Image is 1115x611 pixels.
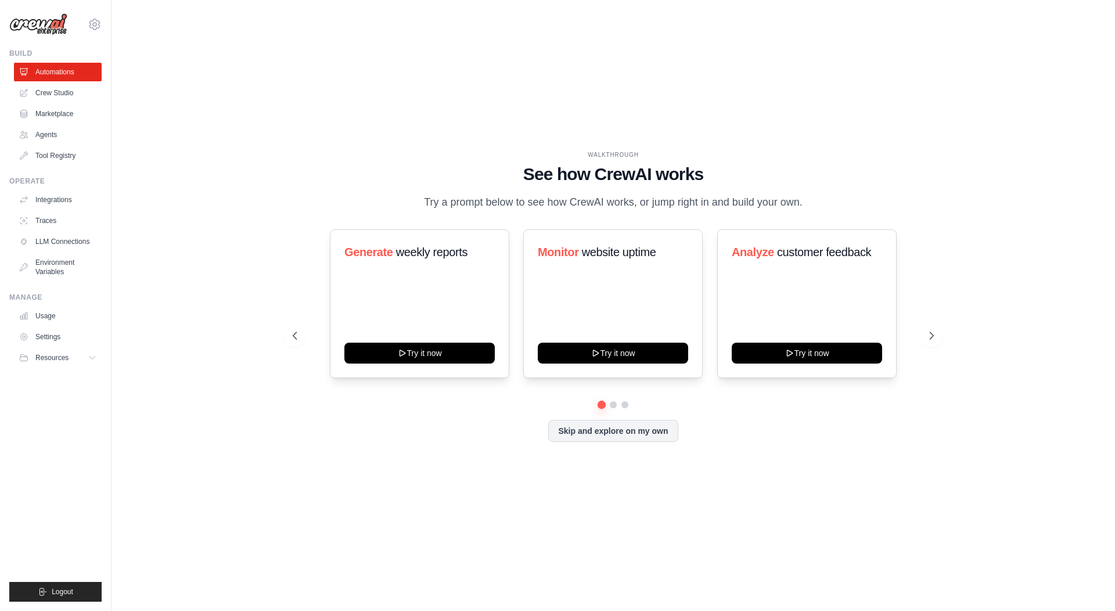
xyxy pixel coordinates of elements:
[14,232,102,251] a: LLM Connections
[293,150,934,159] div: WALKTHROUGH
[14,105,102,123] a: Marketplace
[9,293,102,302] div: Manage
[732,246,774,258] span: Analyze
[52,587,73,596] span: Logout
[732,343,882,364] button: Try it now
[582,246,656,258] span: website uptime
[14,84,102,102] a: Crew Studio
[14,63,102,81] a: Automations
[14,211,102,230] a: Traces
[293,164,934,185] h1: See how CrewAI works
[9,177,102,186] div: Operate
[538,343,688,364] button: Try it now
[538,246,579,258] span: Monitor
[344,343,495,364] button: Try it now
[418,194,808,211] p: Try a prompt below to see how CrewAI works, or jump right in and build your own.
[14,307,102,325] a: Usage
[9,13,67,35] img: Logo
[548,420,678,442] button: Skip and explore on my own
[9,49,102,58] div: Build
[35,353,69,362] span: Resources
[344,246,393,258] span: Generate
[777,246,871,258] span: customer feedback
[14,348,102,367] button: Resources
[14,146,102,165] a: Tool Registry
[14,125,102,144] a: Agents
[14,253,102,281] a: Environment Variables
[14,328,102,346] a: Settings
[9,582,102,602] button: Logout
[396,246,467,258] span: weekly reports
[14,191,102,209] a: Integrations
